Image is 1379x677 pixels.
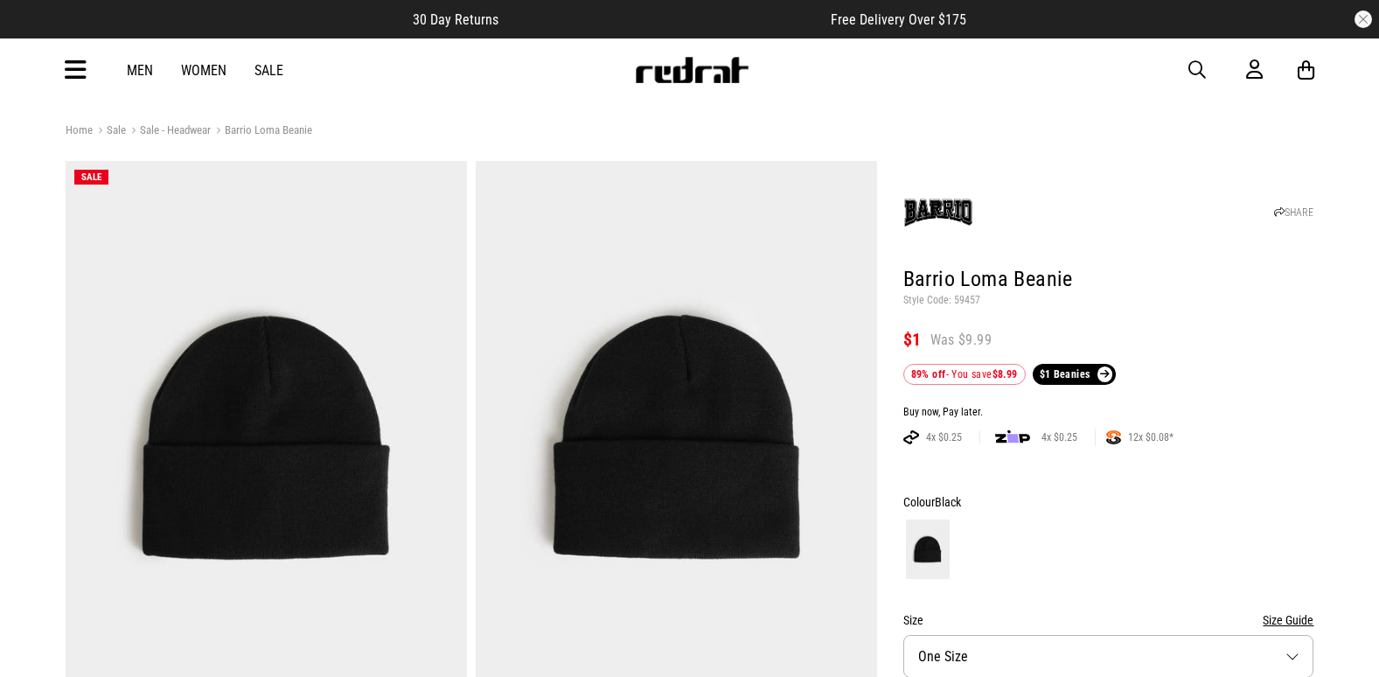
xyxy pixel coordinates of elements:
[634,57,749,83] img: Redrat logo
[181,62,226,79] a: Women
[66,123,93,136] a: Home
[1106,430,1121,444] img: SPLITPAY
[1033,364,1116,385] a: $1 Beanies
[906,520,950,579] img: Black
[903,492,1314,513] div: Colour
[903,329,922,350] span: $1
[930,331,992,350] span: Was $9.99
[831,11,966,28] span: Free Delivery Over $175
[903,176,973,246] img: Barrio
[1274,206,1313,219] a: SHARE
[1263,610,1313,631] button: Size Guide
[93,123,126,140] a: Sale
[903,266,1314,294] h1: Barrio Loma Beanie
[903,430,919,444] img: AFTERPAY
[211,123,312,140] a: Barrio Loma Beanie
[903,406,1314,420] div: Buy now, Pay later.
[81,171,101,183] span: SALE
[413,11,498,28] span: 30 Day Returns
[254,62,283,79] a: Sale
[918,648,968,665] span: One Size
[911,368,946,380] b: 89% off
[1034,430,1084,444] span: 4x $0.25
[533,10,796,28] iframe: Customer reviews powered by Trustpilot
[992,368,1018,380] b: $8.99
[127,62,153,79] a: Men
[1121,430,1181,444] span: 12x $0.08*
[935,495,961,509] span: Black
[995,429,1030,446] img: zip
[903,364,1026,385] div: - You save
[903,610,1314,631] div: Size
[126,123,211,140] a: Sale - Headwear
[919,430,969,444] span: 4x $0.25
[903,294,1314,308] p: Style Code: 59457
